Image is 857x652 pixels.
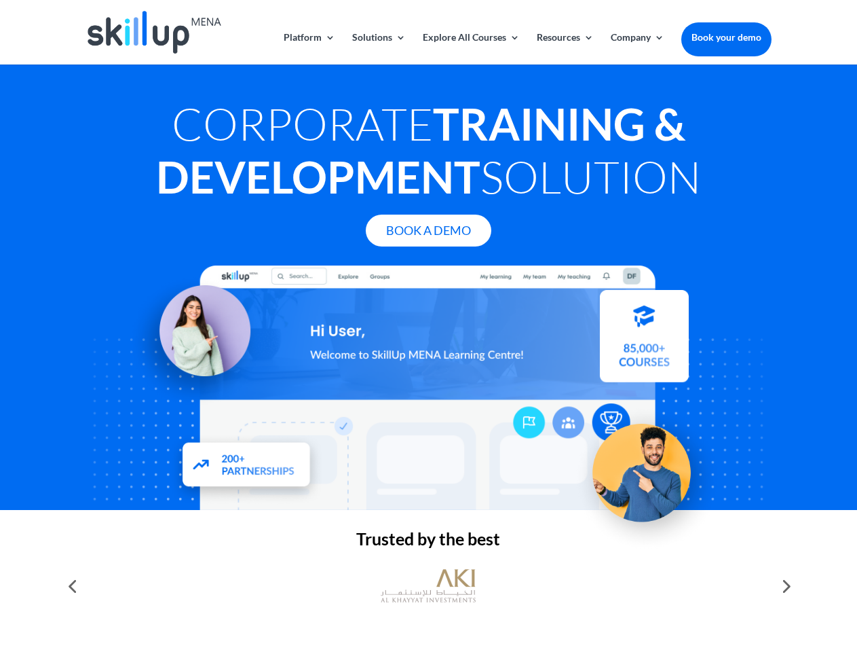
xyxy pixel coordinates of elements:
[352,33,406,65] a: Solutions
[366,215,491,247] a: Book A Demo
[284,33,335,65] a: Platform
[381,562,476,610] img: al khayyat investments logo
[573,395,723,546] img: Upskill your workforce - SkillUp
[681,22,772,52] a: Book your demo
[156,97,685,203] strong: Training & Development
[537,33,594,65] a: Resources
[88,11,221,54] img: Skillup Mena
[85,530,771,554] h2: Trusted by the best
[127,270,264,407] img: Learning Management Solution - SkillUp
[611,33,664,65] a: Company
[631,505,857,652] iframe: Chat Widget
[600,295,689,388] img: Courses library - SkillUp MENA
[423,33,520,65] a: Explore All Courses
[168,429,326,503] img: Partners - SkillUp Mena
[85,97,771,210] h1: Corporate Solution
